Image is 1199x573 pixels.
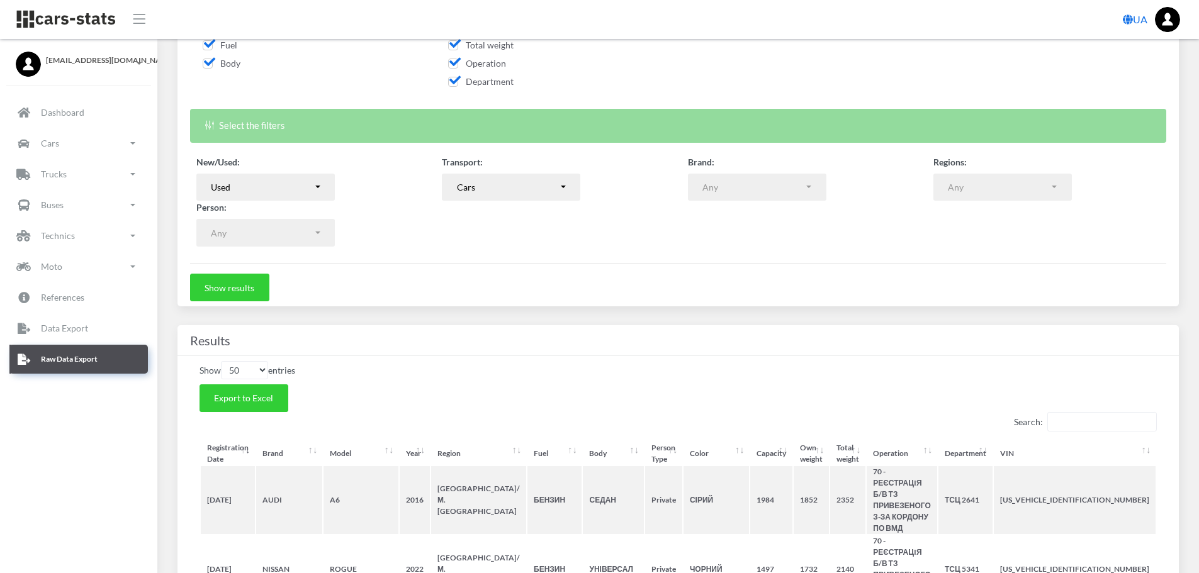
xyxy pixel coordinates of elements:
h4: Results [190,330,1166,350]
p: Buses [41,197,64,213]
label: Transport: [442,155,483,169]
th: Brand: activate to sort column ascending [256,442,322,465]
div: Any [948,181,1050,194]
p: Dashboard [41,104,84,120]
a: Raw Data Export [9,345,148,374]
th: Fuel: activate to sort column ascending [527,442,582,465]
label: Show entries [200,361,295,379]
button: Cars [442,174,580,201]
div: Any [211,226,313,240]
div: Select the filters [190,109,1166,142]
th: 2016 [400,466,430,534]
a: Buses [9,191,148,220]
th: Year: activate to sort column ascending [400,442,430,465]
p: Cars [41,135,59,151]
p: Raw Data Export [41,352,98,366]
a: UA [1118,7,1152,32]
th: 1852 [794,466,829,534]
button: Used [196,174,335,201]
span: Total weight [448,40,514,50]
th: Registration Date: activate to sort column ascending [201,442,255,465]
th: Department: activate to sort column ascending [938,442,993,465]
th: 70 - РЕЄСТРАЦIЯ Б/В ТЗ ПРИВЕЗЕНОГО З-ЗА КОРДОНУ ПО ВМД [867,466,937,534]
a: Cars [9,129,148,158]
th: [DATE] [201,466,255,534]
span: Body [203,58,240,69]
th: A6 [324,466,398,534]
button: Any [196,219,335,247]
div: Used [211,181,313,194]
div: Cars [457,181,559,194]
th: VIN: activate to sort column ascending [994,442,1156,465]
label: New/Used: [196,155,240,169]
a: [EMAIL_ADDRESS][DOMAIN_NAME] [16,52,142,66]
p: References [41,289,84,305]
span: Department [448,76,514,87]
img: navbar brand [16,9,116,29]
img: ... [1155,7,1180,32]
select: Showentries [221,361,268,379]
th: [GEOGRAPHIC_DATA]/М.[GEOGRAPHIC_DATA] [431,466,526,534]
th: Color: activate to sort column ascending [684,442,749,465]
th: Person Type: activate to sort column ascending [645,442,682,465]
p: Moto [41,259,62,274]
a: Technics [9,221,148,250]
button: Any [688,174,826,201]
th: 2352 [830,466,865,534]
a: Data Export [9,314,148,343]
a: References [9,283,148,312]
th: Model: activate to sort column ascending [324,442,398,465]
th: Own weight: activate to sort column ascending [794,442,829,465]
label: Search: [1014,412,1157,431]
span: [EMAIL_ADDRESS][DOMAIN_NAME] [46,55,142,66]
th: AUDI [256,466,322,534]
p: Trucks [41,166,67,182]
p: Technics [41,228,75,243]
th: 1984 [750,466,792,534]
span: Operation [448,58,506,69]
th: Private [645,466,682,534]
button: Export to Excel [200,384,288,412]
th: Capacity: activate to sort column ascending [750,442,792,465]
th: ТСЦ 2641 [938,466,993,534]
div: Any [702,181,804,194]
span: Export to Excel [214,392,273,403]
button: Any [933,174,1072,201]
th: БЕНЗИН [527,466,582,534]
th: СІРИЙ [684,466,749,534]
th: Region: activate to sort column ascending [431,442,526,465]
label: Person: [196,201,227,214]
a: Moto [9,252,148,281]
th: Operation: activate to sort column ascending [867,442,937,465]
p: Data Export [41,320,88,336]
a: Trucks [9,160,148,189]
th: СЕДАН [583,466,643,534]
span: Fuel [203,40,237,50]
input: Search: [1047,412,1157,431]
label: Brand: [688,155,714,169]
label: Regions: [933,155,967,169]
th: Total weight: activate to sort column ascending [830,442,865,465]
button: Show results [190,274,269,301]
a: Dashboard [9,98,148,127]
th: Body: activate to sort column ascending [583,442,643,465]
th: [US_VEHICLE_IDENTIFICATION_NUMBER] [994,466,1156,534]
